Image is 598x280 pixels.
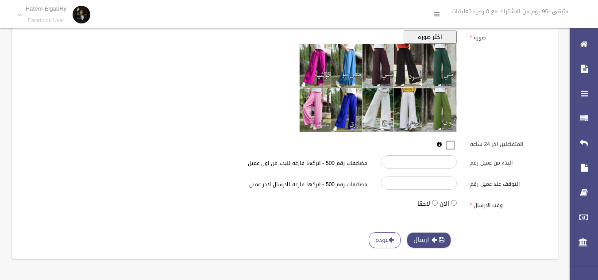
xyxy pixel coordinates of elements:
[463,31,553,43] label: صوره
[440,199,449,209] label: الان
[463,137,553,150] label: المتفاعلين اخر 24 ساعه
[463,155,553,168] label: البدء من عميل رقم
[463,198,553,211] label: وقت الارسال
[417,199,430,209] label: لاحقا
[158,182,367,188] h6: مضاعفات رقم 500 - اتركها فارغه للارسال لاخر عميل
[404,31,457,44] button: اختر صوره
[26,5,67,12] p: Hatem ElgabRy
[26,17,67,24] small: Facebook User
[369,232,401,249] a: عوده
[407,232,451,249] button: ارسال
[299,44,456,132] img: معاينه الصوره
[158,161,367,166] h6: مضاعفات رقم 500 - اتركها فارغه للبدء من اول عميل
[463,176,553,189] label: التوقف عند عميل رقم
